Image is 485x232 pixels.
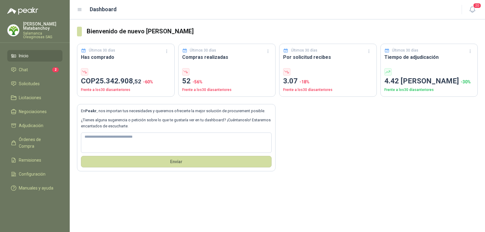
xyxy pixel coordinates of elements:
p: Frente a los 30 días anteriores [283,87,373,93]
a: Manuales y ayuda [7,182,62,194]
h3: Has comprado [81,53,171,61]
button: 20 [467,4,478,15]
p: Últimos 30 días [89,48,115,53]
p: 3.07 [283,76,373,87]
span: -30 % [461,79,471,84]
p: [PERSON_NAME] Matabanchoy [23,22,62,30]
span: Solicitudes [19,80,40,87]
a: Negociaciones [7,106,62,117]
h3: Por solicitud recibes [283,53,373,61]
span: 25.342.908 [95,77,141,85]
span: 20 [473,3,481,8]
span: Remisiones [19,157,41,163]
p: En , nos importan tus necesidades y queremos ofrecerte la mejor solución de procurement posible. [81,108,272,114]
img: Company Logo [8,25,19,36]
span: Adjudicación [19,122,43,129]
button: Envíar [81,156,272,167]
h3: Tiempo de adjudicación [384,53,474,61]
p: Últimos 30 días [190,48,216,53]
a: Chat2 [7,64,62,76]
p: Frente a los 30 días anteriores [81,87,171,93]
p: Salamanca Oleaginosas SAS [23,32,62,39]
a: Inicio [7,50,62,62]
a: Configuración [7,168,62,180]
p: 4.42 [PERSON_NAME] [384,76,474,87]
p: COP [81,76,171,87]
span: -18 % [299,79,309,84]
p: Últimos 30 días [291,48,317,53]
img: Logo peakr [7,7,38,15]
span: -60 % [143,79,153,84]
a: Remisiones [7,154,62,166]
span: Manuales y ayuda [19,185,53,191]
h3: Compras realizadas [182,53,272,61]
h3: Bienvenido de nuevo [PERSON_NAME] [87,27,478,36]
span: Órdenes de Compra [19,136,57,150]
a: Solicitudes [7,78,62,89]
p: Frente a los 30 días anteriores [182,87,272,93]
span: Inicio [19,52,28,59]
p: 52 [182,76,272,87]
span: Licitaciones [19,94,41,101]
p: ¿Tienes alguna sugerencia o petición sobre lo que te gustaría ver en tu dashboard? ¡Cuéntanoslo! ... [81,117,272,129]
span: Negociaciones [19,108,47,115]
span: 2 [52,67,59,72]
a: Licitaciones [7,92,62,103]
span: Chat [19,66,28,73]
p: Últimos 30 días [392,48,418,53]
h1: Dashboard [90,5,117,14]
span: ,52 [133,78,141,85]
b: Peakr [85,109,97,113]
span: -56 % [192,79,202,84]
a: Adjudicación [7,120,62,131]
span: Configuración [19,171,45,177]
p: Frente a los 30 días anteriores [384,87,474,93]
a: Órdenes de Compra [7,134,62,152]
